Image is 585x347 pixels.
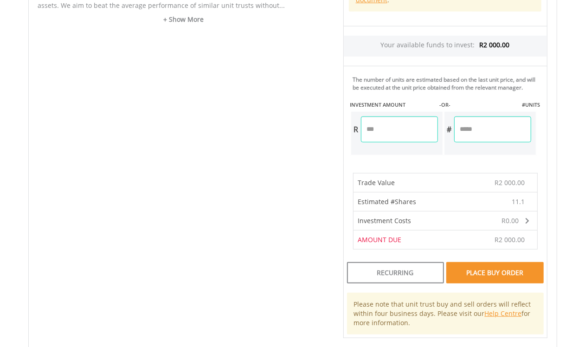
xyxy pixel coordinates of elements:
[495,235,525,244] span: R2 000.00
[347,293,544,334] div: Please note that unit trust buy and sell orders will reflect within four business days. Please vi...
[358,178,395,187] span: Trade Value
[358,235,402,244] span: AMOUNT DUE
[522,101,540,109] label: #UNITS
[502,216,519,225] span: R0.00
[495,178,525,187] span: R2 000.00
[439,101,450,109] label: -OR-
[347,262,444,283] div: Recurring
[353,76,543,91] div: The number of units are estimated based on the last unit price, and will be executed at the unit ...
[344,36,547,57] div: Your available funds to invest:
[38,15,329,24] a: + Show More
[358,216,411,225] span: Investment Costs
[444,116,454,142] div: #
[350,101,406,109] label: INVESTMENT AMOUNT
[480,40,510,49] span: R2 000.00
[358,197,417,206] span: Estimated #Shares
[446,262,543,283] div: Place Buy Order
[351,116,361,142] div: R
[485,309,522,318] a: Help Centre
[512,197,525,206] span: 11.1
